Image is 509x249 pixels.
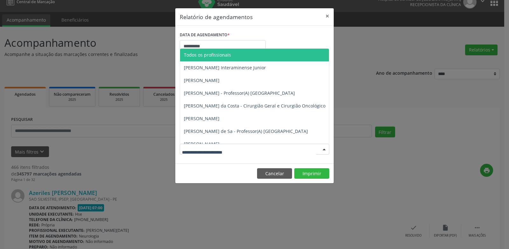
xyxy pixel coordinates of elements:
[184,103,325,109] span: [PERSON_NAME] da Costa - Cirurgião Geral e Cirurgião Oncológico
[184,90,295,96] span: [PERSON_NAME] - Professor(A) [GEOGRAPHIC_DATA]
[180,13,253,21] h5: Relatório de agendamentos
[321,8,334,24] button: Close
[184,65,266,71] span: [PERSON_NAME] Interaminense Junior
[184,141,220,147] span: [PERSON_NAME]
[294,168,329,179] button: Imprimir
[257,168,292,179] button: Cancelar
[184,77,220,83] span: [PERSON_NAME]
[180,30,230,40] label: DATA DE AGENDAMENTO
[184,52,231,58] span: Todos os profissionais
[184,128,308,134] span: [PERSON_NAME] de Sa - Professor(A) [GEOGRAPHIC_DATA]
[184,115,220,121] span: [PERSON_NAME]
